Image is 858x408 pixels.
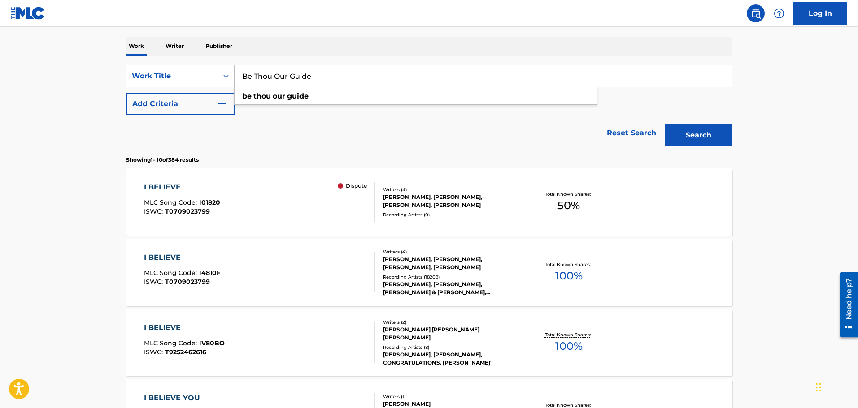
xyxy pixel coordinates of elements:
span: T0709023799 [165,278,210,286]
button: Add Criteria [126,93,235,115]
div: Drag [816,374,821,401]
span: T9252462616 [165,348,206,356]
form: Search Form [126,65,732,151]
span: 50 % [557,198,580,214]
p: Showing 1 - 10 of 384 results [126,156,199,164]
img: 9d2ae6d4665cec9f34b9.svg [217,99,227,109]
span: MLC Song Code : [144,198,199,206]
strong: thou [253,92,271,100]
span: ISWC : [144,348,165,356]
p: Total Known Shares: [545,331,593,338]
p: Publisher [203,37,235,56]
img: help [774,8,784,19]
span: 100 % [555,338,583,354]
span: 100 % [555,268,583,284]
span: IV80BO [199,339,225,347]
img: search [750,8,761,19]
div: [PERSON_NAME], [PERSON_NAME], [PERSON_NAME], [PERSON_NAME] [383,193,518,209]
div: Writers ( 4 ) [383,249,518,255]
div: I BELIEVE [144,322,225,333]
a: I BELIEVEMLC Song Code:I01820ISWC:T0709023799 DisputeWriters (4)[PERSON_NAME], [PERSON_NAME], [PE... [126,168,732,236]
span: ISWC : [144,278,165,286]
a: Reset Search [602,123,661,143]
p: Writer [163,37,187,56]
span: MLC Song Code : [144,269,199,277]
span: I01820 [199,198,220,206]
div: Writers ( 4 ) [383,186,518,193]
strong: be [242,92,252,100]
a: I BELIEVEMLC Song Code:IV80BOISWC:T9252462616Writers (2)[PERSON_NAME] [PERSON_NAME] [PERSON_NAME]... [126,309,732,376]
iframe: Chat Widget [813,365,858,408]
div: I BELIEVE YOU [144,393,220,404]
div: Writers ( 2 ) [383,319,518,326]
p: Total Known Shares: [545,261,593,268]
a: Public Search [747,4,765,22]
p: Total Known Shares: [545,191,593,198]
span: MLC Song Code : [144,339,199,347]
div: [PERSON_NAME] [383,400,518,408]
div: Recording Artists ( 18208 ) [383,274,518,280]
a: I BELIEVEMLC Song Code:I4810FISWC:T0709023799Writers (4)[PERSON_NAME], [PERSON_NAME], [PERSON_NAM... [126,239,732,306]
span: ISWC : [144,207,165,215]
div: [PERSON_NAME], [PERSON_NAME], [PERSON_NAME] & [PERSON_NAME], [PERSON_NAME], [PERSON_NAME], FOLDER... [383,280,518,296]
div: [PERSON_NAME], [PERSON_NAME], [PERSON_NAME], [PERSON_NAME] [383,255,518,271]
span: T0709023799 [165,207,210,215]
img: MLC Logo [11,7,45,20]
div: Recording Artists ( 0 ) [383,211,518,218]
a: Log In [793,2,847,25]
p: Dispute [346,182,367,190]
div: Recording Artists ( 8 ) [383,344,518,351]
p: Work [126,37,147,56]
div: [PERSON_NAME], [PERSON_NAME], CONGRATULATIONS, [PERSON_NAME]' [383,351,518,367]
iframe: Resource Center [833,268,858,340]
div: [PERSON_NAME] [PERSON_NAME] [PERSON_NAME] [383,326,518,342]
div: Help [770,4,788,22]
div: Work Title [132,71,213,82]
div: I BELIEVE [144,252,221,263]
strong: guide [287,92,309,100]
div: Writers ( 1 ) [383,393,518,400]
span: I4810F [199,269,221,277]
button: Search [665,124,732,146]
strong: our [273,92,285,100]
div: I BELIEVE [144,182,220,193]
